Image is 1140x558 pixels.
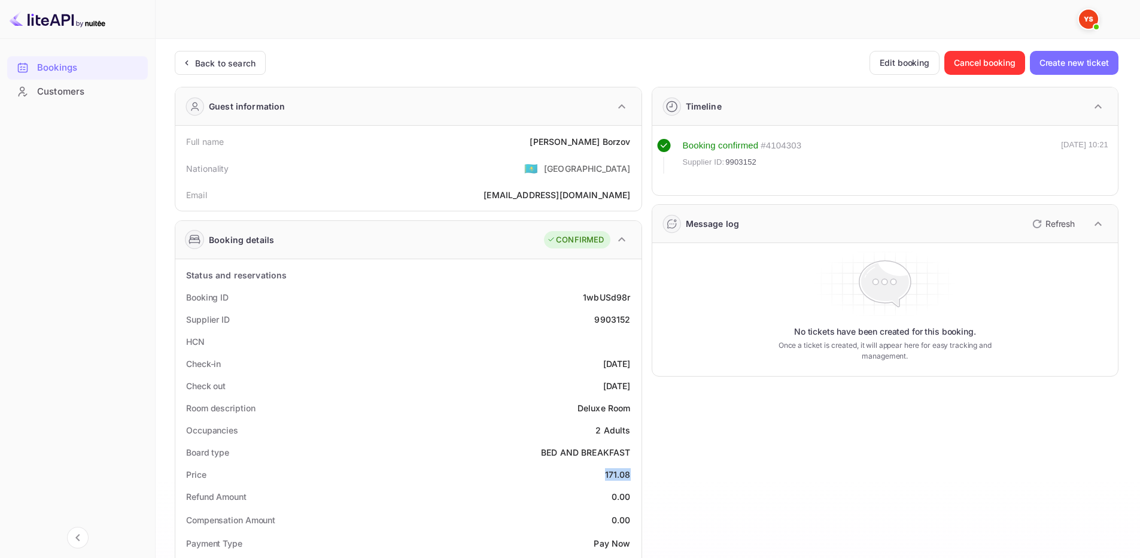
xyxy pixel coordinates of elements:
[186,380,226,392] div: Check out
[524,157,538,179] span: United States
[186,335,205,348] div: HCN
[544,162,631,175] div: [GEOGRAPHIC_DATA]
[186,357,221,370] div: Check-in
[186,135,224,148] div: Full name
[759,340,1010,362] p: Once a ticket is created, it will appear here for easy tracking and management.
[761,139,801,153] div: # 4104303
[209,233,274,246] div: Booking details
[603,380,631,392] div: [DATE]
[612,490,631,503] div: 0.00
[683,139,759,153] div: Booking confirmed
[603,357,631,370] div: [DATE]
[186,537,242,550] div: Payment Type
[541,446,631,459] div: BED AND BREAKFAST
[1079,10,1098,29] img: Yandex Support
[186,402,255,414] div: Room description
[794,326,976,338] p: No tickets have been created for this booking.
[595,424,630,436] div: 2 Adults
[1030,51,1118,75] button: Create new ticket
[7,56,148,80] div: Bookings
[547,234,604,246] div: CONFIRMED
[7,56,148,78] a: Bookings
[594,537,630,550] div: Pay Now
[186,269,287,281] div: Status and reservations
[686,217,740,230] div: Message log
[186,162,229,175] div: Nationality
[577,402,631,414] div: Deluxe Room
[37,85,142,99] div: Customers
[944,51,1025,75] button: Cancel booking
[209,100,285,113] div: Guest information
[186,446,229,459] div: Board type
[67,527,89,548] button: Collapse navigation
[195,57,256,69] div: Back to search
[10,10,105,29] img: LiteAPI logo
[37,61,142,75] div: Bookings
[484,189,630,201] div: [EMAIL_ADDRESS][DOMAIN_NAME]
[1045,217,1075,230] p: Refresh
[686,100,722,113] div: Timeline
[683,156,725,168] span: Supplier ID:
[186,468,206,481] div: Price
[186,490,247,503] div: Refund Amount
[605,468,631,481] div: 171.08
[870,51,940,75] button: Edit booking
[530,135,630,148] div: [PERSON_NAME] Borzov
[612,514,631,526] div: 0.00
[594,313,630,326] div: 9903152
[1025,214,1080,233] button: Refresh
[186,189,207,201] div: Email
[186,313,230,326] div: Supplier ID
[186,424,238,436] div: Occupancies
[1061,139,1108,174] div: [DATE] 10:21
[725,156,756,168] span: 9903152
[186,291,229,304] div: Booking ID
[7,80,148,104] div: Customers
[7,80,148,102] a: Customers
[186,514,275,526] div: Compensation Amount
[583,291,630,304] div: 1wbUSd98r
